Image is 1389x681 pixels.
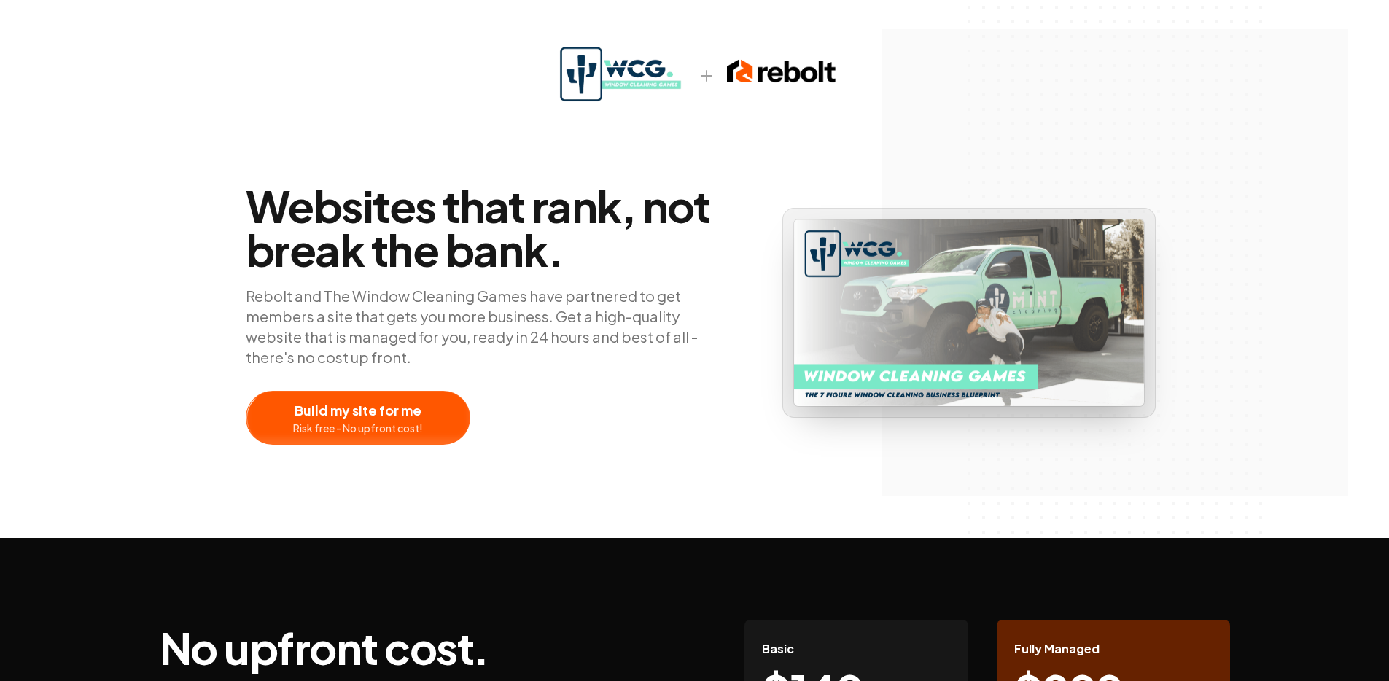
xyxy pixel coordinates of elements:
img: WCG photo [794,219,1144,407]
img: WCGLogo.png [553,41,686,111]
span: Websites that rank, not break the bank. [246,184,736,271]
button: Build my site for meRisk free - No upfront cost! [246,391,470,445]
img: rebolt-full-dark.png [727,57,836,86]
span: Basic [762,640,794,658]
span: Fully Managed [1014,640,1100,658]
p: Rebolt and The Window Cleaning Games have partnered to get members a site that gets you more busi... [246,286,736,367]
